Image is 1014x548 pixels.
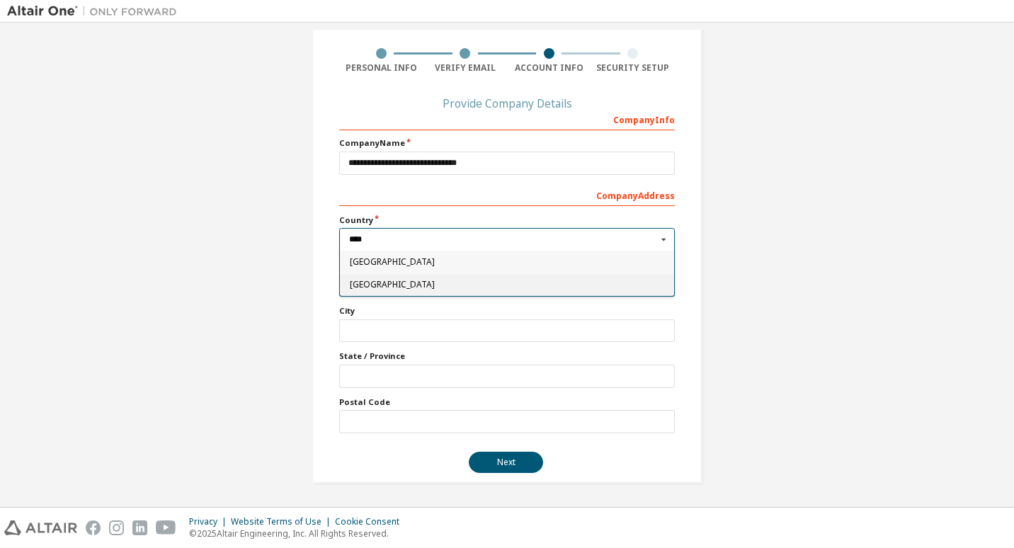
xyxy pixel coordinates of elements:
[350,258,665,266] span: [GEOGRAPHIC_DATA]
[591,62,676,74] div: Security Setup
[189,527,408,540] p: © 2025 Altair Engineering, Inc. All Rights Reserved.
[4,520,77,535] img: altair_logo.svg
[469,452,543,473] button: Next
[507,62,591,74] div: Account Info
[339,99,675,108] div: Provide Company Details
[231,516,335,527] div: Website Terms of Use
[339,183,675,206] div: Company Address
[189,516,231,527] div: Privacy
[350,280,665,289] span: [GEOGRAPHIC_DATA]
[156,520,176,535] img: youtube.svg
[132,520,147,535] img: linkedin.svg
[7,4,184,18] img: Altair One
[339,108,675,130] div: Company Info
[109,520,124,535] img: instagram.svg
[339,350,675,362] label: State / Province
[339,305,675,316] label: City
[339,396,675,408] label: Postal Code
[339,215,675,226] label: Country
[339,137,675,149] label: Company Name
[335,516,408,527] div: Cookie Consent
[423,62,508,74] div: Verify Email
[86,520,101,535] img: facebook.svg
[339,62,423,74] div: Personal Info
